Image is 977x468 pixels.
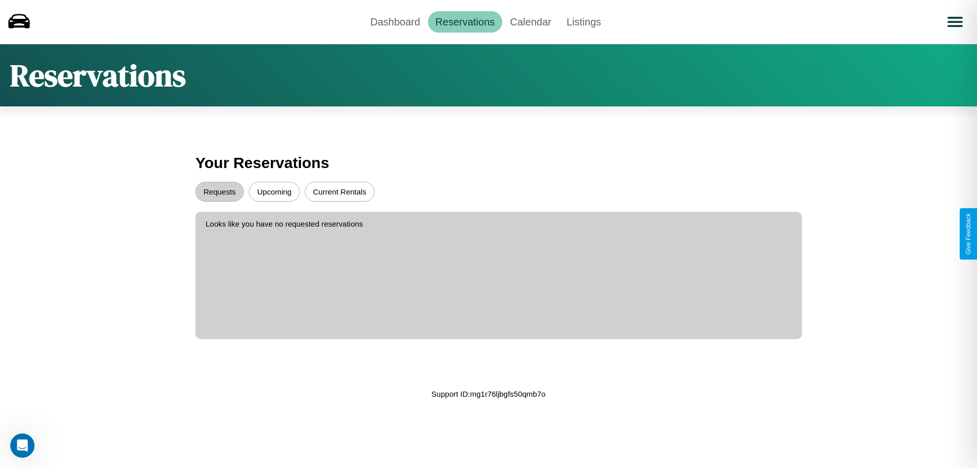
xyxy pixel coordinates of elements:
[941,8,969,36] button: Open menu
[206,217,792,231] p: Looks like you have no requested reservations
[363,11,428,33] a: Dashboard
[249,182,300,202] button: Upcoming
[10,433,35,458] iframe: Intercom live chat
[195,149,782,177] h3: Your Reservations
[559,11,609,33] a: Listings
[965,213,972,255] div: Give Feedback
[502,11,559,33] a: Calendar
[305,182,375,202] button: Current Rentals
[195,182,244,202] button: Requests
[428,11,503,33] a: Reservations
[10,54,186,96] h1: Reservations
[432,387,545,401] p: Support ID: mg1r76ljbgfs50qmb7o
